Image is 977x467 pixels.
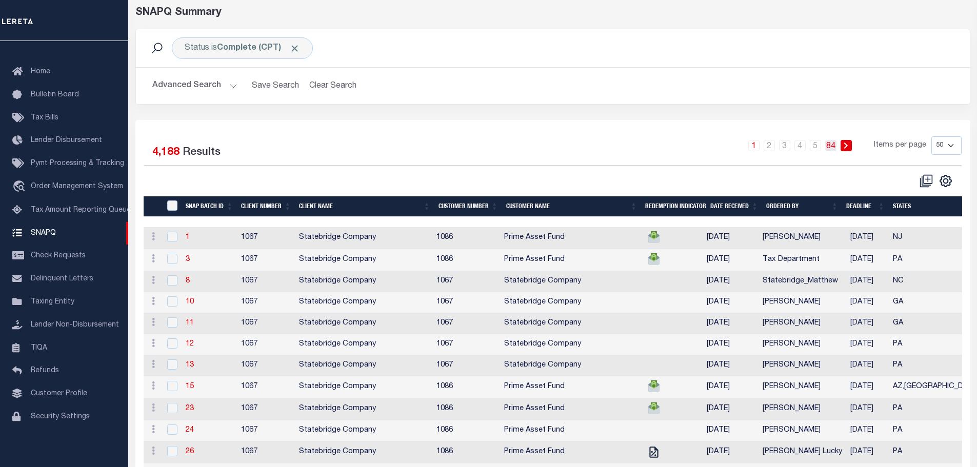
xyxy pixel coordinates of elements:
[846,313,889,334] td: [DATE]
[703,249,759,271] td: [DATE]
[31,321,119,329] span: Lender Non-Disbursement
[432,420,500,441] td: 1086
[706,196,762,217] th: Date Received: activate to sort column ascending
[295,271,432,292] td: Statebridge Company
[31,367,59,374] span: Refunds
[810,140,821,151] a: 5
[846,355,889,376] td: [DATE]
[703,227,759,249] td: [DATE]
[432,292,500,313] td: 1067
[295,441,432,463] td: Statebridge Company
[295,376,432,398] td: Statebridge Company
[759,271,846,292] td: Statebridge_Matthew
[295,292,432,313] td: Statebridge Company
[186,277,190,285] a: 8
[237,334,295,355] td: 1067
[295,227,432,249] td: Statebridge Company
[289,43,300,54] span: Click to Remove
[759,398,846,420] td: [PERSON_NAME]
[825,140,836,151] a: 84
[432,376,500,398] td: 1086
[703,420,759,441] td: [DATE]
[31,298,74,306] span: Taxing Entity
[794,140,806,151] a: 4
[186,340,194,348] a: 12
[703,398,759,420] td: [DATE]
[432,355,500,376] td: 1067
[759,249,846,271] td: Tax Department
[500,355,637,376] td: Statebridge Company
[759,376,846,398] td: [PERSON_NAME]
[237,313,295,334] td: 1067
[500,249,637,271] td: Prime Asset Fund
[31,413,90,420] span: Security Settings
[703,355,759,376] td: [DATE]
[186,427,194,434] a: 24
[764,140,775,151] a: 2
[172,37,313,59] div: Click to Edit
[703,334,759,355] td: [DATE]
[703,441,759,463] td: [DATE]
[152,147,180,158] span: 4,188
[135,5,970,21] div: SNAPQ Summary
[759,420,846,441] td: [PERSON_NAME]
[152,76,237,96] button: Advanced Search
[759,355,846,376] td: [PERSON_NAME]
[846,227,889,249] td: [DATE]
[186,256,190,263] a: 3
[846,334,889,355] td: [DATE]
[779,140,790,151] a: 3
[432,334,500,355] td: 1067
[186,448,194,455] a: 26
[237,271,295,292] td: 1067
[646,234,662,241] a: TPS Requested
[31,91,79,98] span: Bulletin Board
[846,441,889,463] td: [DATE]
[237,355,295,376] td: 1067
[31,390,87,397] span: Customer Profile
[646,256,662,263] a: TPS Requested
[186,405,194,412] a: 23
[31,160,124,167] span: Pymt Processing & Tracking
[217,44,300,52] b: Complete (CPT)
[432,271,500,292] td: 1067
[31,68,50,75] span: Home
[183,145,221,161] label: Results
[500,376,637,398] td: Prime Asset Fund
[846,376,889,398] td: [DATE]
[874,140,926,151] span: Items per page
[646,405,662,412] a: TPS Requested
[703,376,759,398] td: [DATE]
[246,76,305,96] button: Save Search
[237,249,295,271] td: 1067
[186,319,194,327] a: 11
[31,137,102,144] span: Lender Disbursement
[31,229,56,236] span: SNAPQ
[31,252,86,259] span: Check Requests
[846,292,889,313] td: [DATE]
[237,398,295,420] td: 1067
[703,292,759,313] td: [DATE]
[759,334,846,355] td: [PERSON_NAME]
[295,196,434,217] th: Client Name: activate to sort column ascending
[31,275,93,282] span: Delinquent Letters
[237,376,295,398] td: 1067
[432,227,500,249] td: 1086
[161,196,182,217] th: SNAPBatchId
[434,196,502,217] th: Customer Number: activate to sort column ascending
[500,441,637,463] td: Prime Asset Fund
[846,420,889,441] td: [DATE]
[295,334,432,355] td: Statebridge Company
[500,227,637,249] td: Prime Asset Fund
[432,398,500,420] td: 1086
[237,420,295,441] td: 1067
[759,441,846,463] td: [PERSON_NAME] Lucky
[295,355,432,376] td: Statebridge Company
[12,180,29,194] i: travel_explore
[31,207,131,214] span: Tax Amount Reporting Queue
[186,234,190,241] a: 1
[500,420,637,441] td: Prime Asset Fund
[237,292,295,313] td: 1067
[500,398,637,420] td: Prime Asset Fund
[295,313,432,334] td: Statebridge Company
